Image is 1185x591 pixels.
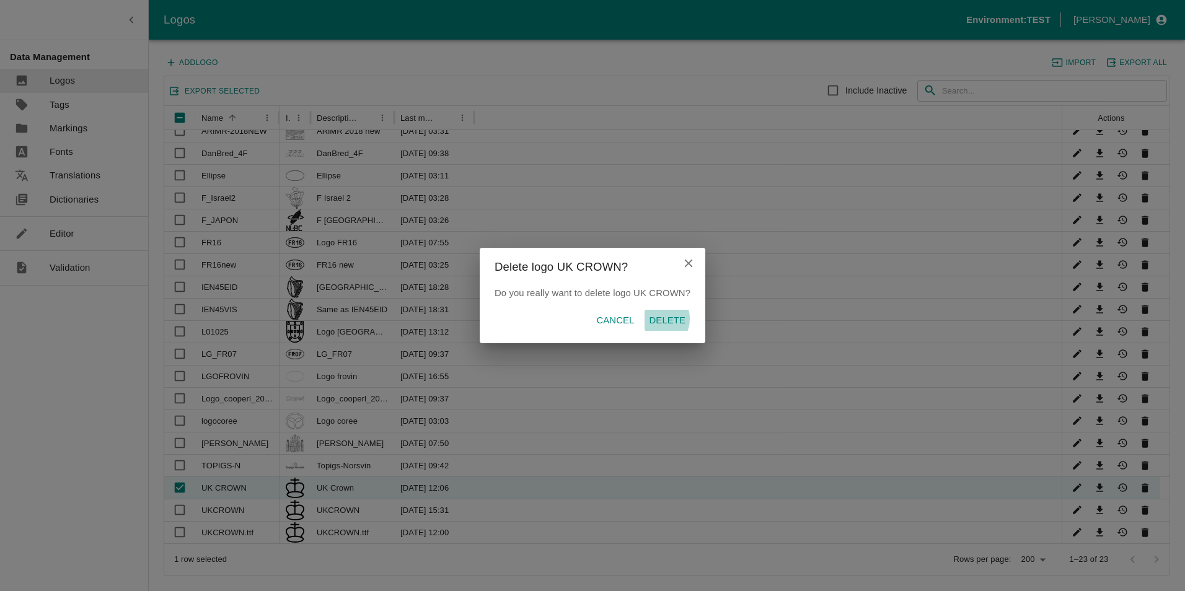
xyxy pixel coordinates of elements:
[591,310,639,331] button: Cancel
[480,248,705,286] h2: Delete logo UK CROWN?
[645,310,691,331] button: Delete
[596,313,634,327] p: Cancel
[677,252,700,275] button: close
[495,286,690,300] p: Do you really want to delete logo UK CROWN?
[650,313,686,327] p: Delete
